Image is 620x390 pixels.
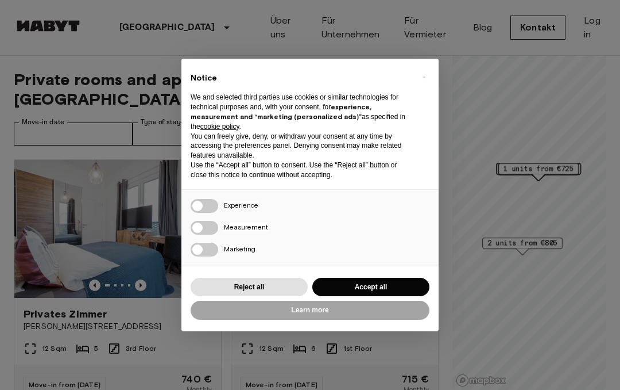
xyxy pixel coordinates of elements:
[224,244,255,253] span: Marketing
[312,278,429,297] button: Accept all
[191,93,411,131] p: We and selected third parties use cookies or similar technologies for technical purposes and, wit...
[414,68,433,86] button: Close this notice
[200,123,239,131] a: cookie policy
[191,102,371,121] strong: experience, measurement and “marketing (personalized ads)”
[191,160,411,180] p: Use the “Accept all” button to consent. Use the “Reject all” button or close this notice to conti...
[191,301,429,320] button: Learn more
[191,132,411,160] p: You can freely give, deny, or withdraw your consent at any time by accessing the preferences pane...
[191,72,411,84] h2: Notice
[422,70,426,84] span: ×
[224,223,268,231] span: Measurement
[191,278,308,297] button: Reject all
[224,201,258,209] span: Experience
